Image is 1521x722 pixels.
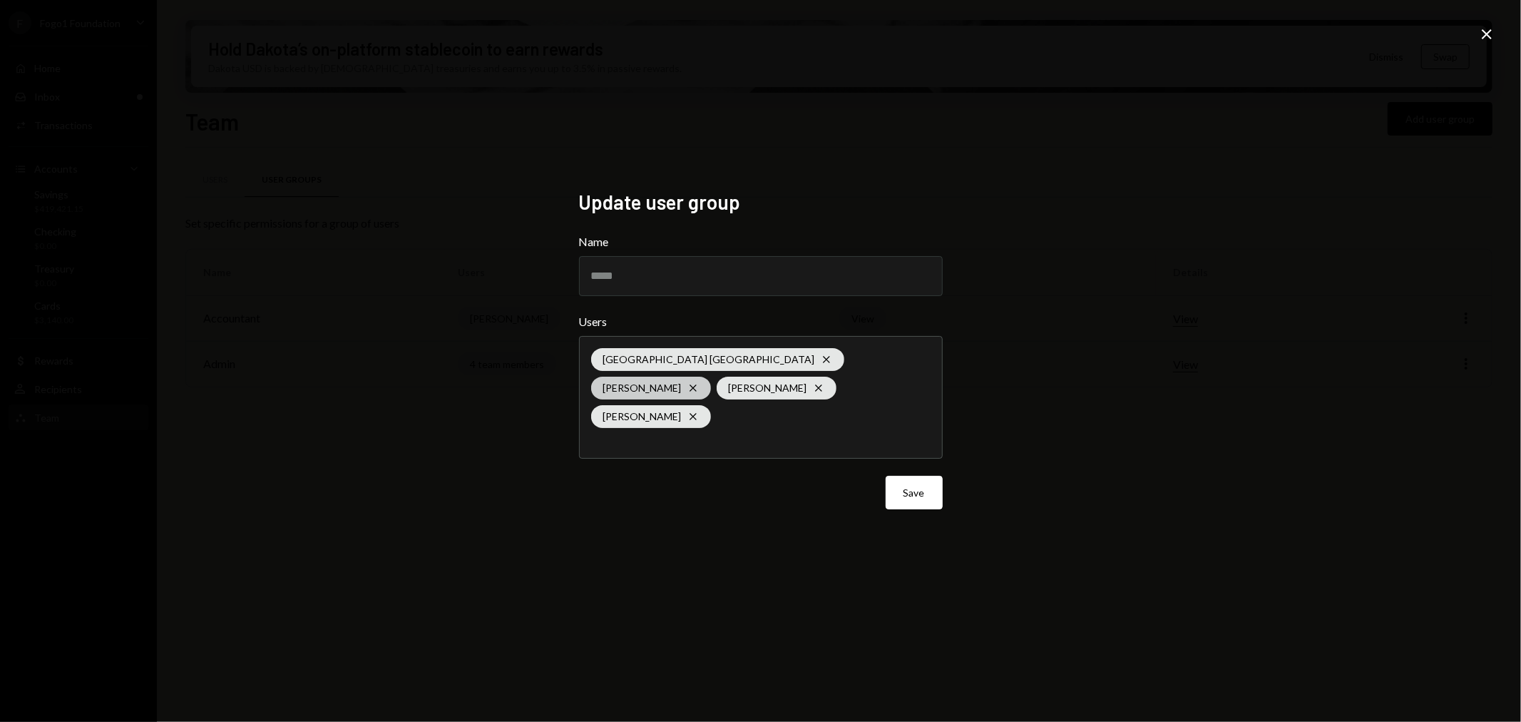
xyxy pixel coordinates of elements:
[591,405,711,428] div: [PERSON_NAME]
[579,188,943,216] h2: Update user group
[579,313,943,330] label: Users
[886,476,943,509] button: Save
[591,377,711,400] div: [PERSON_NAME]
[717,377,836,400] div: [PERSON_NAME]
[591,348,844,371] div: [GEOGRAPHIC_DATA] [GEOGRAPHIC_DATA]
[579,233,943,250] label: Name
